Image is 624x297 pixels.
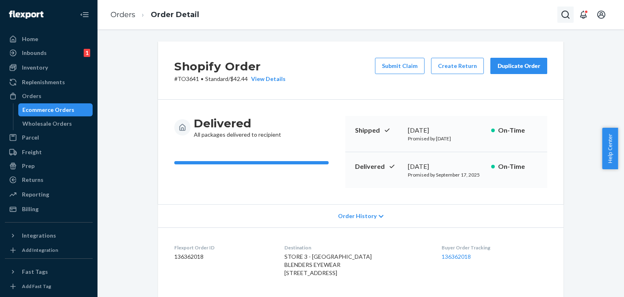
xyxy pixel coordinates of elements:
span: Order History [338,212,377,220]
p: Promised by September 17, 2025 [408,171,485,178]
a: Home [5,33,93,46]
div: Returns [22,176,43,184]
a: Orders [110,10,135,19]
p: Shipped [355,126,401,135]
img: Flexport logo [9,11,43,19]
a: Freight [5,146,93,159]
button: Create Return [431,58,484,74]
p: On-Time [498,126,537,135]
button: Duplicate Order [490,58,547,74]
div: Ecommerce Orders [22,106,74,114]
div: All packages delivered to recipient [194,116,281,139]
a: Inventory [5,61,93,74]
span: • [201,75,204,82]
a: Returns [5,173,93,186]
h3: Delivered [194,116,281,131]
a: Wholesale Orders [18,117,93,130]
a: Billing [5,203,93,216]
h2: Shopify Order [174,58,286,75]
div: [DATE] [408,126,485,135]
div: Inventory [22,63,48,72]
a: Orders [5,90,93,103]
p: Delivered [355,162,401,171]
div: Replenishments [22,78,65,86]
dt: Flexport Order ID [174,244,271,251]
a: Inbounds1 [5,46,93,59]
p: On-Time [498,162,537,171]
button: Open notifications [575,7,591,23]
div: Home [22,35,38,43]
div: Orders [22,92,41,100]
p: # TO3641 / $42.44 [174,75,286,83]
div: Reporting [22,190,49,199]
div: Prep [22,162,35,170]
p: Promised by [DATE] [408,135,485,142]
div: Billing [22,205,39,213]
button: Fast Tags [5,265,93,278]
button: Integrations [5,229,93,242]
a: Reporting [5,188,93,201]
dt: Buyer Order Tracking [442,244,547,251]
a: Add Integration [5,245,93,255]
button: View Details [248,75,286,83]
ol: breadcrumbs [104,3,206,27]
span: STORE 3 - [GEOGRAPHIC_DATA] BLENDERS EYEWEAR [STREET_ADDRESS] [284,253,372,276]
button: Help Center [602,128,618,169]
a: Prep [5,159,93,173]
a: Ecommerce Orders [18,103,93,116]
button: Submit Claim [375,58,425,74]
div: Duplicate Order [497,62,540,70]
div: Add Integration [22,247,58,253]
dt: Destination [284,244,429,251]
dd: 136362018 [174,253,271,261]
div: [DATE] [408,162,485,171]
a: Replenishments [5,76,93,89]
a: 136362018 [442,253,471,260]
div: Inbounds [22,49,47,57]
div: Freight [22,148,42,156]
a: Add Fast Tag [5,282,93,291]
div: 1 [84,49,90,57]
a: Parcel [5,131,93,144]
div: Parcel [22,133,39,142]
div: Add Fast Tag [22,283,51,290]
a: Order Detail [151,10,199,19]
button: Close Navigation [76,7,93,23]
button: Open account menu [593,7,609,23]
div: Fast Tags [22,268,48,276]
span: Standard [205,75,228,82]
div: Wholesale Orders [22,120,72,128]
div: Integrations [22,231,56,240]
button: Open Search Box [557,7,574,23]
